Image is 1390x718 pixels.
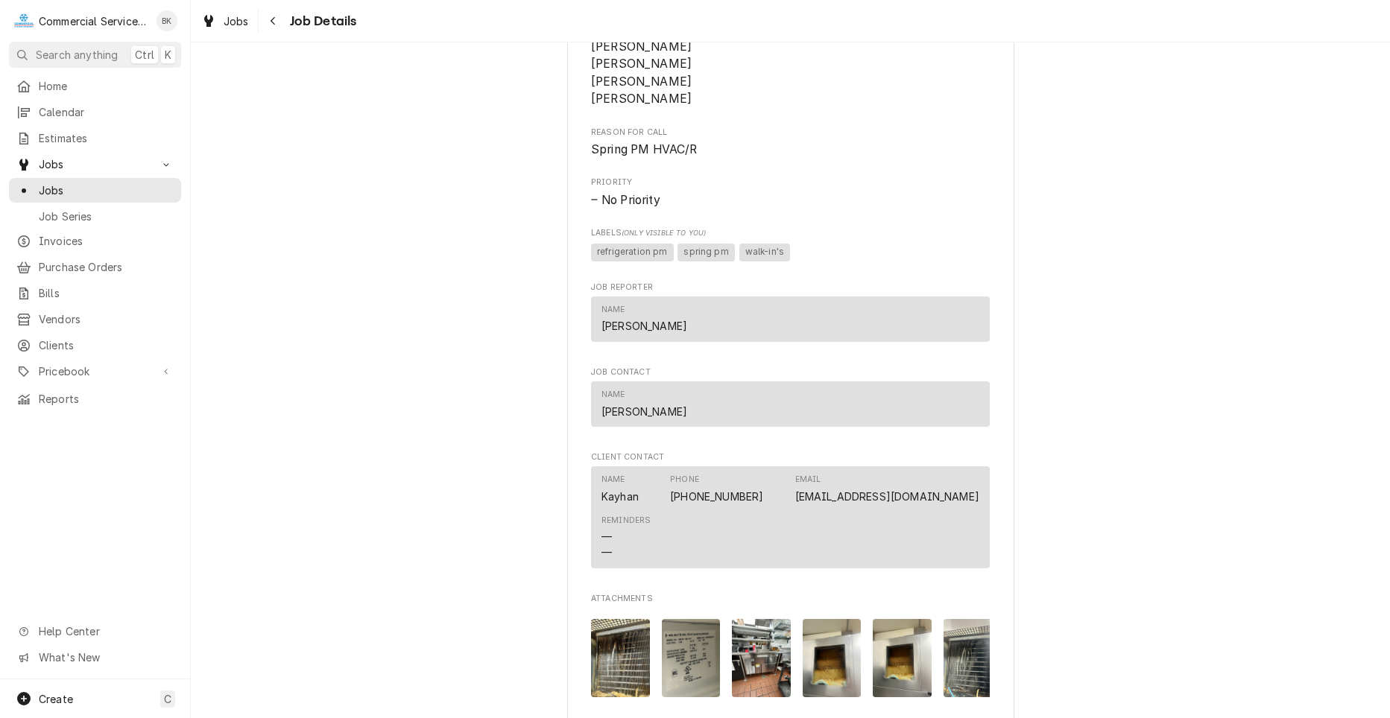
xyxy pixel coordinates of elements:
span: (Only Visible to You) [622,229,706,237]
span: Client Contact [591,451,990,463]
span: [PERSON_NAME] [591,74,692,89]
div: Client Contact List [591,466,990,575]
div: Name [601,389,687,419]
div: [PERSON_NAME] [601,404,687,419]
a: Calendar [9,100,181,124]
div: Kayhan [601,489,639,504]
span: Reason For Call [591,141,990,159]
a: Job Series [9,204,181,229]
div: Name [601,389,625,401]
img: oOwVnaSzS42Tyt67rdzk [591,619,650,697]
span: Job Reporter [591,282,990,293]
span: Assigned Technician(s) [591,38,990,109]
span: Invoices [39,233,174,249]
div: Phone [670,474,699,486]
div: Job Contact [591,366,990,433]
img: 4fUsCymS1qHbeoeL1sqH [803,619,862,697]
span: Job Series [39,209,174,224]
div: — [601,529,612,544]
span: Reports [39,391,174,407]
span: Jobs [224,13,249,29]
a: Home [9,74,181,98]
span: Priority [591,191,990,209]
div: Attachments [591,593,990,709]
div: Assigned Technician(s) [591,23,990,108]
div: No Priority [591,191,990,209]
a: Bills [9,281,181,305]
span: Reason For Call [591,127,990,139]
span: refrigeration pm [591,244,674,261]
span: Jobs [39,182,174,198]
span: K [165,47,171,63]
a: Go to What's New [9,645,181,670]
span: Pricebook [39,363,151,379]
a: Jobs [9,178,181,203]
div: Contact [591,381,990,427]
span: Ctrl [135,47,154,63]
div: Reminders [601,515,651,527]
a: [PHONE_NUMBER] [670,490,763,503]
span: Search anything [36,47,118,63]
span: [PERSON_NAME] [591,57,692,71]
div: Job Reporter [591,282,990,349]
a: Purchase Orders [9,255,181,279]
img: PqdbmVnTW6TovTM6lSJM [944,619,1002,697]
span: Attachments [591,593,990,605]
div: Email [795,474,979,503]
span: Job Contact [591,366,990,378]
span: Create [39,693,73,705]
div: Client Contact [591,451,990,574]
img: YmPyETFoTkmgzQE6a9hA [732,619,791,697]
div: Commercial Service Co. [39,13,148,29]
div: Contact [591,466,990,568]
a: Go to Pricebook [9,359,181,384]
span: Home [39,78,174,94]
span: Attachments [591,607,990,709]
div: Name [601,474,625,486]
img: QpCiBMTWQbe9Eowls5mr [662,619,721,697]
span: Job Details [285,11,357,31]
a: Vendors [9,307,181,331]
div: Reason For Call [591,127,990,159]
div: Priority [591,177,990,209]
div: — [601,544,612,560]
span: Priority [591,177,990,188]
span: Labels [591,227,990,239]
span: Estimates [39,130,174,146]
span: Purchase Orders [39,259,174,275]
span: Bills [39,285,174,301]
div: C [13,10,34,31]
span: Jobs [39,156,151,172]
div: [object Object] [591,227,990,264]
span: Calendar [39,104,174,120]
span: C [164,691,171,707]
span: Help Center [39,623,172,639]
span: Spring PM HVAC/R [591,142,698,156]
div: Brian Key's Avatar [157,10,177,31]
div: Contact [591,296,990,342]
a: [EMAIL_ADDRESS][DOMAIN_NAME] [795,490,979,503]
img: vnfhFKCdRGWKWWNJJYnL [873,619,932,697]
span: walk-in's [739,244,790,261]
div: Reminders [601,515,651,560]
a: Estimates [9,126,181,150]
span: [object Object] [591,241,990,264]
div: BK [157,10,177,31]
a: Go to Help Center [9,619,181,644]
div: Name [601,304,687,334]
a: Clients [9,333,181,358]
div: Email [795,474,821,486]
a: Jobs [195,9,255,34]
span: spring pm [677,244,734,261]
span: [PERSON_NAME] [591,39,692,54]
button: Search anythingCtrlK [9,42,181,68]
div: [PERSON_NAME] [601,318,687,334]
span: Clients [39,337,174,353]
div: Job Contact List [591,381,990,433]
button: Navigate back [262,9,285,33]
a: Invoices [9,229,181,253]
span: [PERSON_NAME] [591,92,692,106]
div: Commercial Service Co.'s Avatar [13,10,34,31]
a: Reports [9,387,181,411]
div: Name [601,474,639,503]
